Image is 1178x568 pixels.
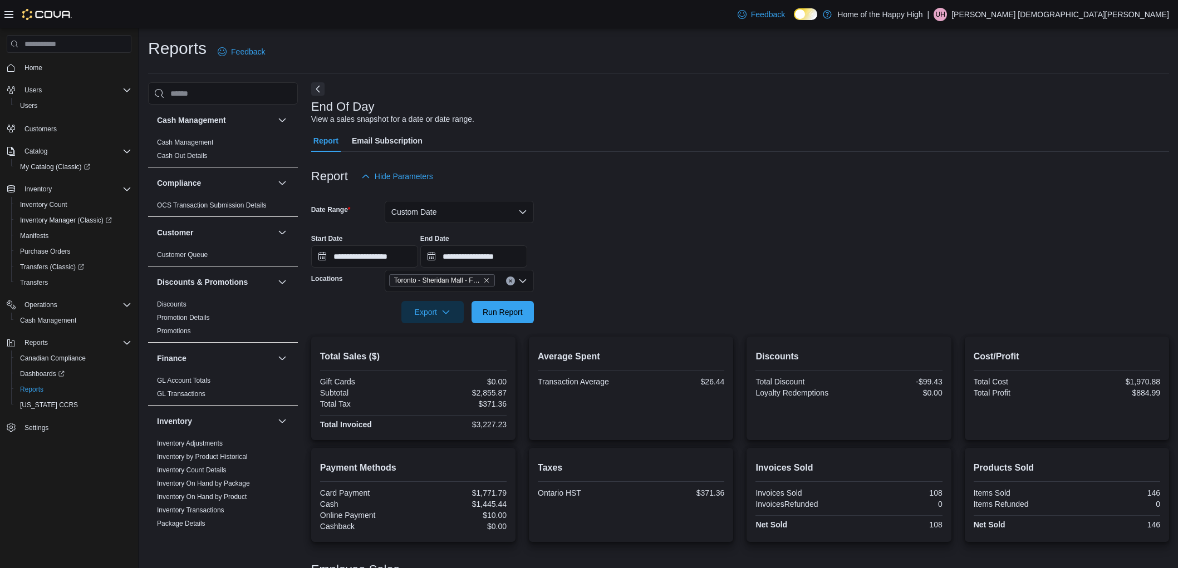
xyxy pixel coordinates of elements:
[16,198,131,211] span: Inventory Count
[11,397,136,413] button: [US_STATE] CCRS
[157,201,267,209] a: OCS Transaction Submission Details
[157,439,223,447] a: Inventory Adjustments
[415,388,507,397] div: $2,855.87
[157,452,248,461] span: Inventory by Product Historical
[157,115,273,126] button: Cash Management
[11,259,136,275] a: Transfers (Classic)
[157,376,210,385] span: GL Account Totals
[415,488,507,497] div: $1,771.79
[389,274,495,287] span: Toronto - Sheridan Mall - Fire & Flower
[20,145,52,158] button: Catalog
[851,520,943,529] div: 108
[794,8,817,20] input: Dark Mode
[538,377,629,386] div: Transaction Average
[311,245,418,268] input: Press the down key to open a popover containing a calendar.
[20,121,131,135] span: Customers
[157,138,213,147] span: Cash Management
[276,352,289,365] button: Finance
[20,369,65,378] span: Dashboards
[16,367,131,381] span: Dashboards
[16,99,42,112] a: Users
[20,354,86,363] span: Canadian Compliance
[20,278,48,287] span: Transfers
[157,479,250,488] span: Inventory On Hand by Package
[837,8,922,21] p: Home of the Happy High
[16,383,131,396] span: Reports
[2,82,136,98] button: Users
[20,336,52,349] button: Reports
[157,416,273,427] button: Inventory
[755,520,787,529] strong: Net Sold
[157,314,210,322] a: Promotion Details
[20,61,47,75] a: Home
[16,260,89,274] a: Transfers (Classic)
[311,234,343,243] label: Start Date
[157,152,208,160] a: Cash Out Details
[231,46,265,57] span: Feedback
[375,171,433,182] span: Hide Parameters
[415,500,507,508] div: $1,445.44
[157,327,191,335] a: Promotions
[157,201,267,210] span: OCS Transaction Submission Details
[401,301,464,323] button: Export
[974,388,1065,397] div: Total Profit
[24,185,52,194] span: Inventory
[20,61,131,75] span: Home
[157,251,208,259] a: Customer Queue
[16,229,131,243] span: Manifests
[320,350,507,363] h2: Total Sales ($)
[157,416,192,427] h3: Inventory
[16,352,90,365] a: Canadian Compliance
[148,298,298,342] div: Discounts & Promotions
[16,245,131,258] span: Purchase Orders
[213,41,269,63] a: Feedback
[20,145,131,158] span: Catalog
[755,350,942,363] h2: Discounts
[157,300,186,308] a: Discounts
[157,353,273,364] button: Finance
[320,377,411,386] div: Gift Cards
[320,522,411,531] div: Cashback
[20,316,76,325] span: Cash Management
[16,99,131,112] span: Users
[755,377,847,386] div: Total Discount
[20,231,48,240] span: Manifests
[148,248,298,266] div: Customer
[16,276,52,289] a: Transfers
[16,352,131,365] span: Canadian Compliance
[11,313,136,328] button: Cash Management
[851,500,943,508] div: 0
[16,398,82,412] a: [US_STATE] CCRS
[11,382,136,397] button: Reports
[157,353,186,364] h3: Finance
[936,8,945,21] span: UH
[974,377,1065,386] div: Total Cost
[157,453,248,461] a: Inventory by Product Historical
[157,177,273,189] button: Compliance
[415,522,507,531] div: $0.00
[311,113,474,125] div: View a sales snapshot for a date or date range.
[157,492,247,501] span: Inventory On Hand by Product
[7,55,131,465] nav: Complex example
[751,9,785,20] span: Feedback
[16,198,72,211] a: Inventory Count
[538,488,629,497] div: Ontario HST
[157,389,205,398] span: GL Transactions
[157,466,227,475] span: Inventory Count Details
[20,336,131,349] span: Reports
[148,199,298,216] div: Compliance
[157,506,224,514] a: Inventory Transactions
[157,151,208,160] span: Cash Out Details
[11,244,136,259] button: Purchase Orders
[851,488,943,497] div: 108
[157,390,205,398] a: GL Transactions
[16,245,75,258] a: Purchase Orders
[538,461,724,475] h2: Taxes
[157,466,227,474] a: Inventory Count Details
[385,201,534,223] button: Custom Date
[755,388,847,397] div: Loyalty Redemptions
[1069,500,1160,508] div: 0
[276,226,289,239] button: Customer
[16,383,48,396] a: Reports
